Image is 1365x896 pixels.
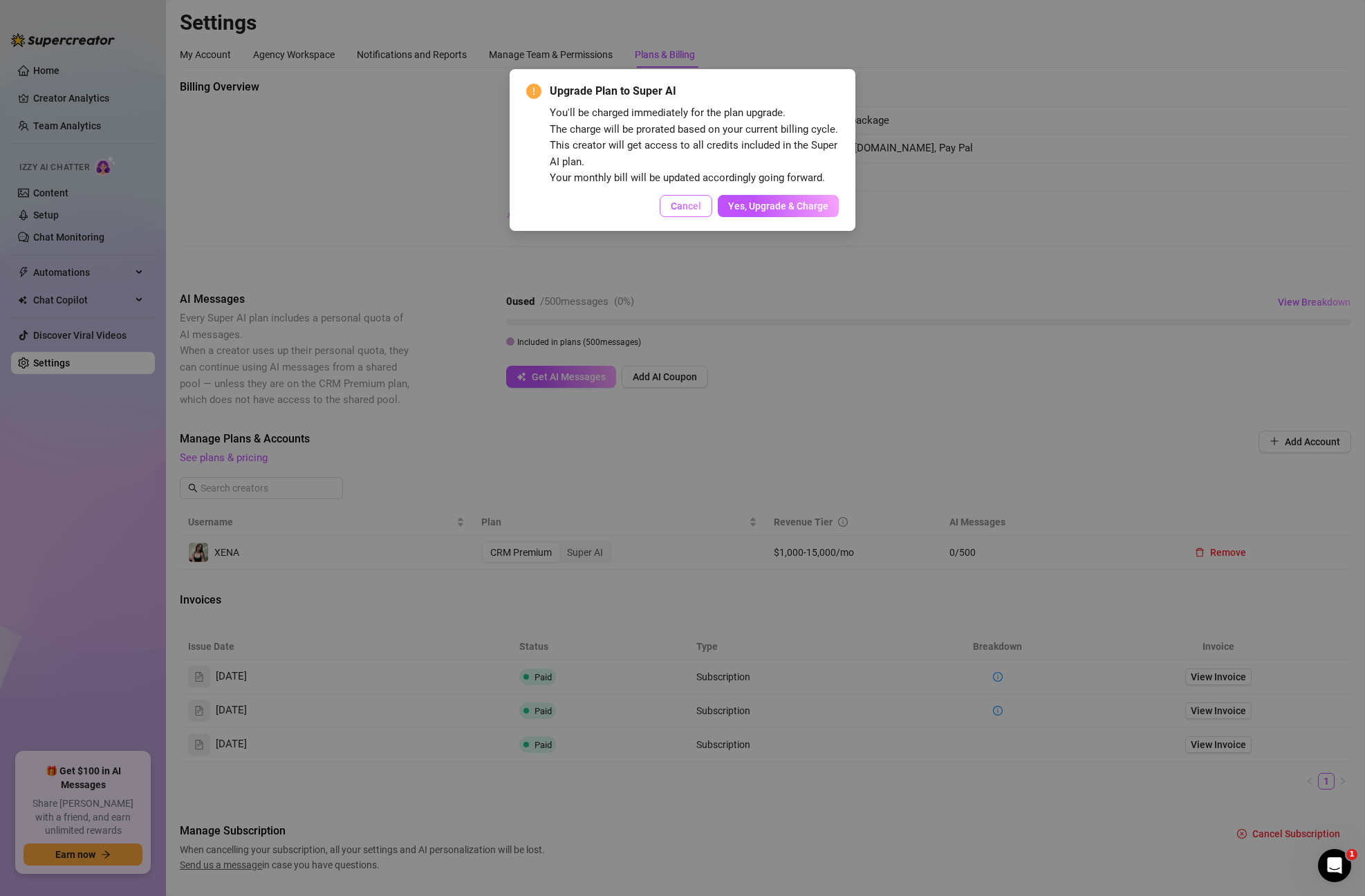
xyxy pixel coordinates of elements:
span: You'll be charged immediately for the plan upgrade. The charge will be prorated based on your cur... [550,106,838,184]
span: Yes, Upgrade & Charge [728,200,828,212]
button: Cancel [660,195,712,217]
span: exclamation-circle [526,84,541,99]
iframe: Intercom live chat [1318,849,1351,882]
span: Cancel [671,200,701,212]
span: 1 [1346,849,1357,860]
span: Upgrade Plan to Super AI [550,83,839,100]
button: Yes, Upgrade & Charge [718,195,839,217]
